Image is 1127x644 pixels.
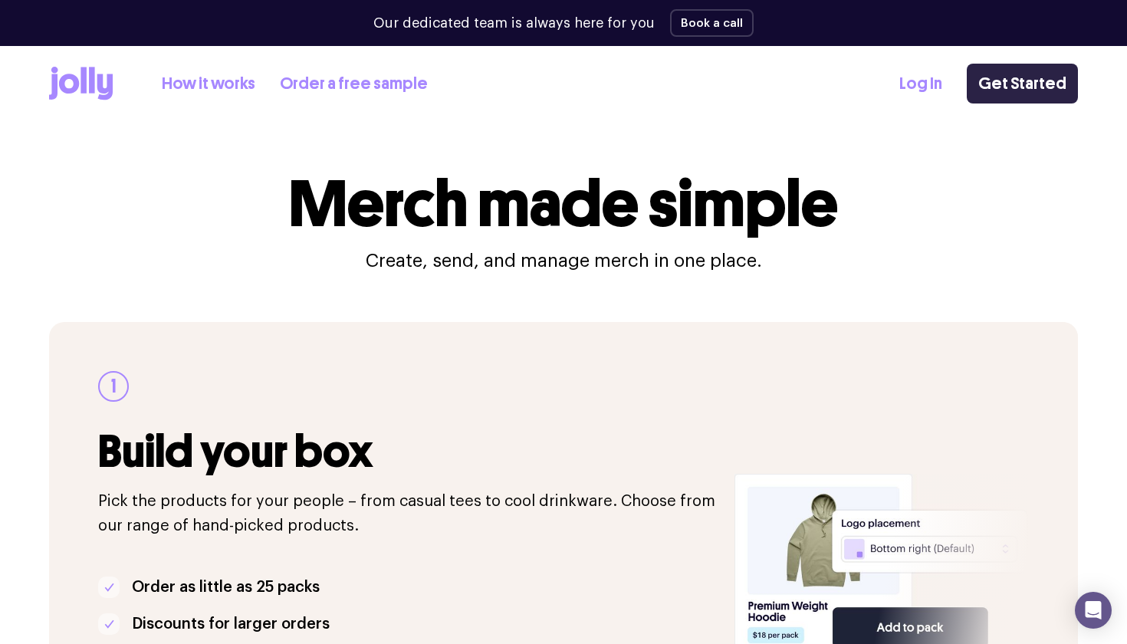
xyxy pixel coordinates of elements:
[132,575,320,600] p: Order as little as 25 packs
[132,612,330,636] p: Discounts for larger orders
[280,71,428,97] a: Order a free sample
[98,371,129,402] div: 1
[366,248,762,273] p: Create, send, and manage merch in one place.
[670,9,754,37] button: Book a call
[98,426,716,477] h3: Build your box
[899,71,942,97] a: Log In
[373,13,655,34] p: Our dedicated team is always here for you
[98,489,716,538] p: Pick the products for your people – from casual tees to cool drinkware. Choose from our range of ...
[289,172,838,236] h1: Merch made simple
[1075,592,1112,629] div: Open Intercom Messenger
[162,71,255,97] a: How it works
[967,64,1078,103] a: Get Started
